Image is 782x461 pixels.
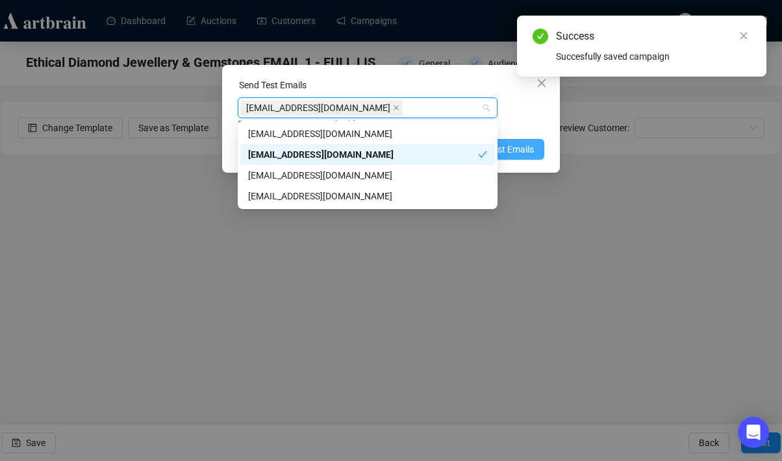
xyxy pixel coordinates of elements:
[556,49,751,64] div: Succesfully saved campaign
[239,80,307,90] label: Send Test Emails
[737,29,751,43] a: Close
[738,417,769,448] div: Open Intercom Messenger
[248,189,487,203] div: [EMAIL_ADDRESS][DOMAIN_NAME]
[240,100,403,116] span: art@ozbid.com.au
[240,144,495,165] div: art@ozbid.com.au
[248,127,487,141] div: [EMAIL_ADDRESS][DOMAIN_NAME]
[246,101,390,115] span: [EMAIL_ADDRESS][DOMAIN_NAME]
[466,142,534,156] span: Send Test Emails
[533,29,548,44] span: check-circle
[556,29,751,44] div: Success
[240,186,495,206] div: reannonnavaratnam@gmail.com
[248,147,478,162] div: [EMAIL_ADDRESS][DOMAIN_NAME]
[478,150,487,159] span: check
[739,31,748,40] span: close
[248,168,487,182] div: [EMAIL_ADDRESS][DOMAIN_NAME]
[240,165,495,186] div: info@ozbid.com.au
[393,105,399,111] span: close
[240,123,495,144] div: adar.g@artbrain.co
